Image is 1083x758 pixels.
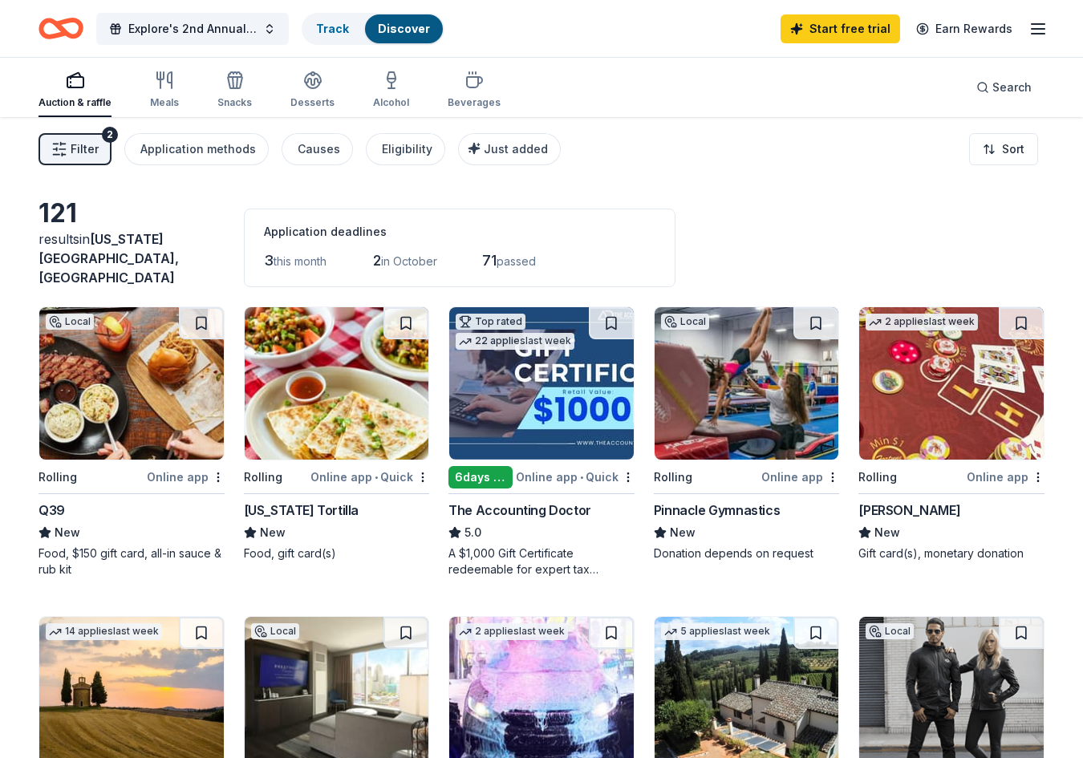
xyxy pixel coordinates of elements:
[661,623,773,640] div: 5 applies last week
[39,197,225,229] div: 121
[124,133,269,165] button: Application methods
[310,467,429,487] div: Online app Quick
[967,467,1044,487] div: Online app
[46,314,94,330] div: Local
[39,96,112,109] div: Auction & raffle
[482,252,497,269] span: 71
[290,96,335,109] div: Desserts
[102,127,118,143] div: 2
[39,501,65,520] div: Q39
[147,467,225,487] div: Online app
[244,545,430,561] div: Food, gift card(s)
[858,501,960,520] div: [PERSON_NAME]
[448,545,635,578] div: A $1,000 Gift Certificate redeemable for expert tax preparation or tax resolution services—recipi...
[907,14,1022,43] a: Earn Rewards
[39,306,225,578] a: Image for Q39LocalRollingOnline appQ39NewFood, $150 gift card, all-in sauce & rub kit
[39,133,112,165] button: Filter2
[39,307,224,460] img: Image for Q39
[516,467,635,487] div: Online app Quick
[217,96,252,109] div: Snacks
[448,96,501,109] div: Beverages
[128,19,257,39] span: Explore's 2nd Annual Golf Tournament
[290,64,335,117] button: Desserts
[456,314,525,330] div: Top rated
[456,623,568,640] div: 2 applies last week
[264,252,274,269] span: 3
[274,254,327,268] span: this month
[298,140,340,159] div: Causes
[866,314,978,330] div: 2 applies last week
[381,254,437,268] span: in October
[39,10,83,47] a: Home
[654,545,840,561] div: Donation depends on request
[963,71,1044,103] button: Search
[140,140,256,159] div: Application methods
[46,623,162,640] div: 14 applies last week
[244,468,282,487] div: Rolling
[71,140,99,159] span: Filter
[456,333,574,350] div: 22 applies last week
[858,306,1044,561] a: Image for Boyd Gaming2 applieslast weekRollingOnline app[PERSON_NAME]NewGift card(s), monetary do...
[366,133,445,165] button: Eligibility
[378,22,430,35] a: Discover
[150,96,179,109] div: Meals
[874,523,900,542] span: New
[55,523,80,542] span: New
[251,623,299,639] div: Local
[375,471,378,484] span: •
[448,466,513,488] div: 6 days left
[302,13,444,45] button: TrackDiscover
[449,307,634,460] img: Image for The Accounting Doctor
[661,314,709,330] div: Local
[264,222,655,241] div: Application deadlines
[464,523,481,542] span: 5.0
[448,64,501,117] button: Beverages
[373,96,409,109] div: Alcohol
[39,545,225,578] div: Food, $150 gift card, all-in sauce & rub kit
[244,501,359,520] div: [US_STATE] Tortilla
[654,501,780,520] div: Pinnacle Gymnastics
[217,64,252,117] button: Snacks
[858,468,897,487] div: Rolling
[859,307,1044,460] img: Image for Boyd Gaming
[39,231,179,286] span: in
[654,468,692,487] div: Rolling
[448,306,635,578] a: Image for The Accounting DoctorTop rated22 applieslast week6days leftOnline app•QuickThe Accounti...
[858,545,1044,561] div: Gift card(s), monetary donation
[458,133,561,165] button: Just added
[244,306,430,561] a: Image for California TortillaRollingOnline app•Quick[US_STATE] TortillaNewFood, gift card(s)
[382,140,432,159] div: Eligibility
[448,501,591,520] div: The Accounting Doctor
[373,252,381,269] span: 2
[670,523,696,542] span: New
[245,307,429,460] img: Image for California Tortilla
[969,133,1038,165] button: Sort
[781,14,900,43] a: Start free trial
[282,133,353,165] button: Causes
[39,468,77,487] div: Rolling
[654,306,840,561] a: Image for Pinnacle GymnasticsLocalRollingOnline appPinnacle GymnasticsNewDonation depends on request
[39,229,225,287] div: results
[484,142,548,156] span: Just added
[96,13,289,45] button: Explore's 2nd Annual Golf Tournament
[497,254,536,268] span: passed
[39,231,179,286] span: [US_STATE][GEOGRAPHIC_DATA], [GEOGRAPHIC_DATA]
[260,523,286,542] span: New
[580,471,583,484] span: •
[761,467,839,487] div: Online app
[316,22,349,35] a: Track
[655,307,839,460] img: Image for Pinnacle Gymnastics
[373,64,409,117] button: Alcohol
[39,64,112,117] button: Auction & raffle
[1002,140,1024,159] span: Sort
[866,623,914,639] div: Local
[150,64,179,117] button: Meals
[992,78,1032,97] span: Search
